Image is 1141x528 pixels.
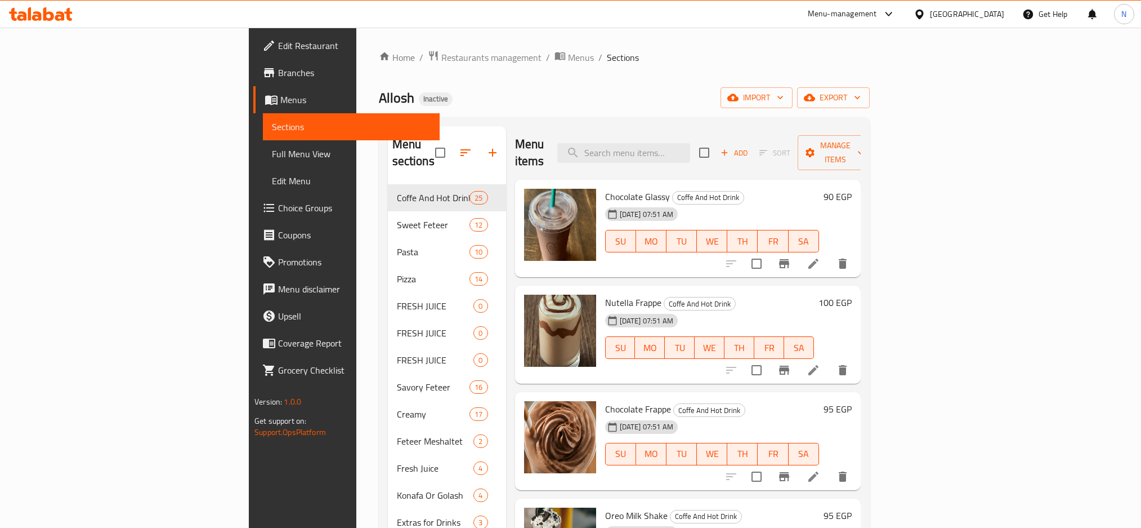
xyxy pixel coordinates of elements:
span: 16 [470,382,487,393]
span: 4 [474,490,487,501]
button: FR [758,443,788,465]
a: Branches [253,59,440,86]
span: 0 [474,301,487,312]
div: items [473,326,487,340]
div: FRESH JUICE0 [388,292,506,320]
div: Konafa Or Golash4 [388,482,506,509]
span: 0 [474,328,487,339]
button: TU [665,336,695,359]
span: Add [719,147,749,159]
h6: 100 EGP [818,295,852,310]
div: FRESH JUICE0 [388,347,506,374]
a: Edit menu item [807,257,820,270]
span: TU [671,233,692,250]
span: Restaurants management [441,51,542,64]
button: Add section [479,139,506,166]
div: Fresh Juice4 [388,455,506,482]
button: MO [635,336,665,359]
span: Select all sections [428,141,452,165]
a: Edit Restaurant [253,32,440,59]
span: N [1121,8,1126,20]
span: Oreo Milk Shake [605,507,668,524]
div: Creamy [397,407,470,421]
span: FR [762,446,784,462]
span: SU [610,340,631,356]
div: Menu-management [808,7,877,21]
a: Choice Groups [253,194,440,221]
div: [GEOGRAPHIC_DATA] [930,8,1004,20]
span: SA [789,340,809,356]
span: Select section [692,141,716,165]
span: Fresh Juice [397,462,474,475]
span: MO [641,446,662,462]
a: Support.OpsPlatform [254,425,326,440]
div: items [473,462,487,475]
button: import [721,87,793,108]
li: / [598,51,602,64]
h2: Menu items [515,136,544,170]
span: SA [793,446,815,462]
div: Pizza14 [388,265,506,292]
button: SU [605,230,636,252]
button: TU [666,443,697,465]
span: Choice Groups [278,201,431,215]
nav: breadcrumb [379,50,870,65]
span: 0 [474,355,487,366]
button: MO [636,443,666,465]
span: MO [639,340,660,356]
span: Select section first [752,144,798,162]
div: Coffe And Hot Drink [670,510,742,523]
div: Creamy17 [388,401,506,428]
span: 4 [474,463,487,474]
button: TH [724,336,754,359]
span: FRESH JUICE [397,353,474,367]
span: TU [671,446,692,462]
span: Full Menu View [272,147,431,161]
div: Sweet Feteer12 [388,211,506,238]
a: Grocery Checklist [253,357,440,384]
span: Promotions [278,255,431,269]
button: SA [789,230,819,252]
div: items [473,489,487,502]
img: Nutella Frappe [524,295,596,367]
span: Chocolate Glassy [605,188,670,205]
button: WE [697,230,727,252]
div: items [469,191,487,205]
div: items [469,407,487,421]
button: TH [727,230,758,252]
span: Sections [607,51,639,64]
span: 14 [470,274,487,285]
span: SU [610,233,632,250]
span: Version: [254,394,282,409]
button: MO [636,230,666,252]
button: export [797,87,870,108]
span: Grocery Checklist [278,363,431,377]
button: FR [758,230,788,252]
span: 25 [470,193,487,203]
span: Sort sections [452,139,479,166]
span: Upsell [278,309,431,323]
span: [DATE] 07:51 AM [615,316,678,326]
div: Coffe And Hot Drink [664,297,736,310]
button: SA [784,336,814,359]
button: delete [829,357,856,384]
button: Manage items [798,135,873,170]
span: SU [610,446,632,462]
span: Branches [278,66,431,79]
button: SU [605,443,636,465]
li: / [546,51,550,64]
span: WE [699,340,720,356]
button: SU [605,336,636,359]
span: 17 [470,409,487,420]
span: Pizza [397,272,470,286]
div: Coffe And Hot Drink [673,403,745,417]
span: FR [762,233,784,250]
span: Menu disclaimer [278,282,431,296]
span: Pasta [397,245,470,259]
span: Edit Restaurant [278,39,431,52]
span: Manage items [807,139,864,167]
a: Menus [253,86,440,113]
